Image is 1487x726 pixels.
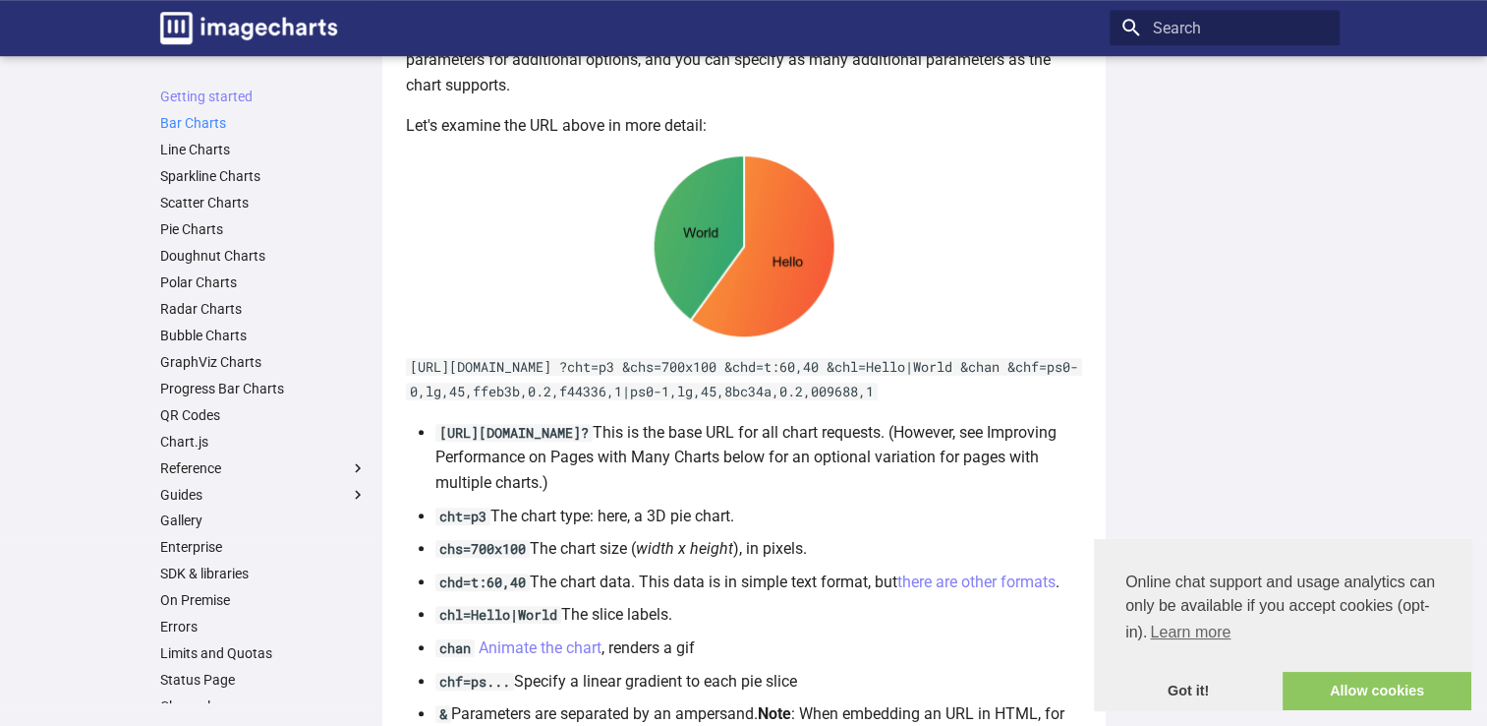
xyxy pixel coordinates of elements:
[1147,618,1233,647] a: learn more about cookies
[152,4,345,52] a: Image-Charts documentation
[160,327,367,344] a: Bubble Charts
[160,486,367,504] label: Guides
[160,167,367,185] a: Sparkline Charts
[160,565,367,582] a: SDK & libraries
[160,538,367,556] a: Enterprise
[160,644,367,662] a: Limits and Quotas
[406,154,1082,338] img: chart
[636,539,733,558] em: width x height
[160,618,367,635] a: Errors
[406,113,1082,139] p: Let's examine the URL above in more detail:
[160,114,367,132] a: Bar Charts
[160,671,367,689] a: Status Page
[897,573,1056,591] a: there are other formats
[1283,672,1471,711] a: allow cookies
[435,669,1082,695] li: Specify a linear gradient to each pie slice
[1125,571,1440,647] span: Online chat support and usage analytics can only be available if you accept cookies (opt-in).
[160,194,367,212] a: Scatter Charts
[435,574,530,591] code: chd=t:60,40
[160,459,367,477] label: Reference
[435,570,1082,595] li: The chart data. This data is in simple text format, but .
[758,704,791,723] strong: Note
[160,247,367,265] a: Doughnut Charts
[435,420,1082,496] li: This is the base URL for all chart requests. (However, see Improving Performance on Pages with Ma...
[435,602,1082,628] li: The slice labels.
[435,504,1082,529] li: The chart type: here, a 3D pie chart.
[435,508,490,525] code: cht=p3
[160,12,337,44] img: logo
[435,673,514,691] code: chf=ps...
[435,635,1082,661] li: , renders a gif
[435,540,530,558] code: chs=700x100
[160,697,367,715] a: Changelog
[1094,672,1283,711] a: dismiss cookie message
[435,705,451,723] code: &
[160,220,367,238] a: Pie Charts
[160,380,367,397] a: Progress Bar Charts
[406,358,1082,401] code: [URL][DOMAIN_NAME] ?cht=p3 &chs=700x100 &chd=t:60,40 &chl=Hello|World &chan &chf=ps0-0,lg,45,ffeb...
[160,141,367,158] a: Line Charts
[160,591,367,609] a: On Premise
[160,433,367,451] a: Chart.js
[160,353,367,371] a: GraphViz Charts
[435,606,561,624] code: chl=Hello|World
[160,512,367,529] a: Gallery
[160,88,367,105] a: Getting started
[1094,539,1471,710] div: cookieconsent
[160,300,367,318] a: Radar Charts
[479,638,601,657] a: Animate the chart
[435,536,1082,562] li: The chart size ( ), in pixels.
[160,406,367,424] a: QR Codes
[435,639,475,657] code: chan
[160,273,367,291] a: Polar Charts
[435,424,593,442] code: [URL][DOMAIN_NAME]?
[1110,10,1340,45] input: Search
